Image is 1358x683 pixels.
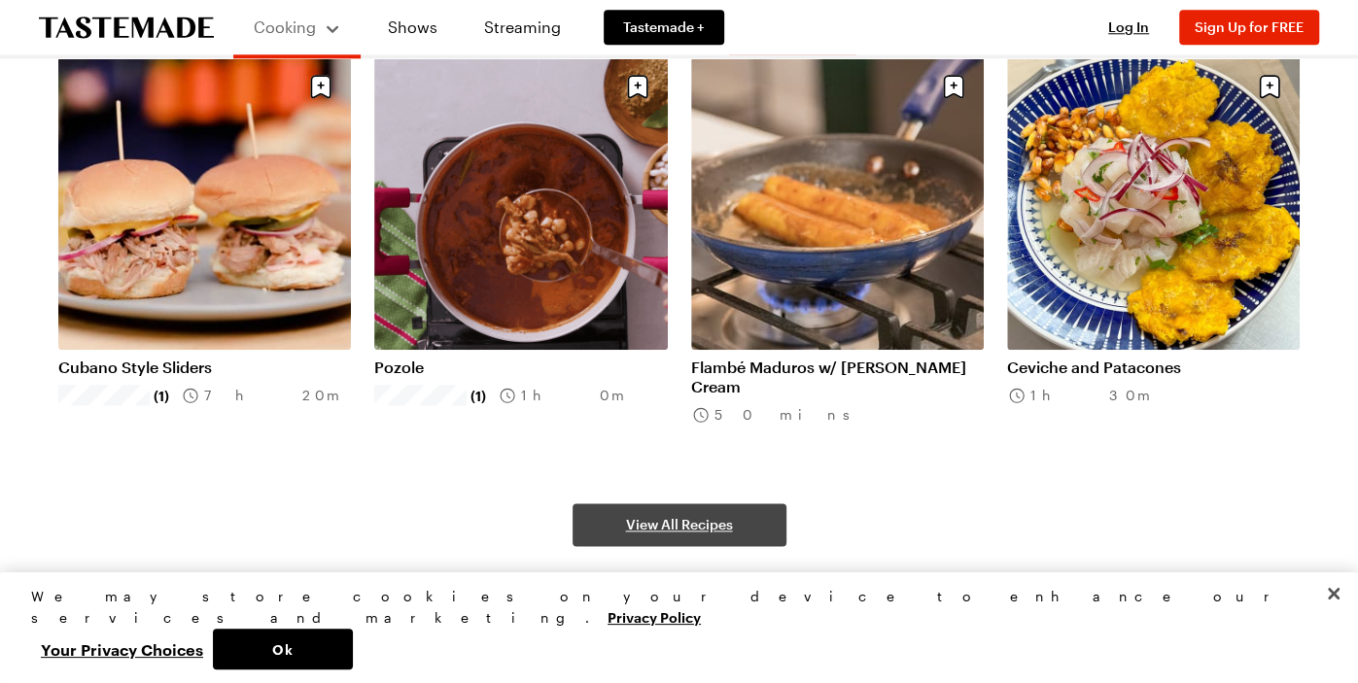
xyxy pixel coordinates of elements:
[604,10,724,45] a: Tastemade +
[619,68,656,105] button: Save recipe
[58,358,351,377] a: Cubano Style Sliders
[39,17,214,39] a: To Tastemade Home Page
[1251,68,1288,105] button: Save recipe
[1179,10,1319,45] button: Sign Up for FREE
[31,629,213,669] button: Your Privacy Choices
[31,586,1310,669] div: Privacy
[1007,358,1300,377] a: Ceviche and Patacones
[1195,18,1304,35] span: Sign Up for FREE
[374,358,667,377] a: Pozole
[1312,572,1355,615] button: Close
[253,8,341,47] button: Cooking
[302,68,339,105] button: Save recipe
[254,17,316,36] span: Cooking
[1090,17,1167,37] button: Log In
[626,515,733,534] span: View All Recipes
[31,586,1310,629] div: We may store cookies on your device to enhance our services and marketing.
[1108,18,1149,35] span: Log In
[608,607,701,626] a: More information about your privacy, opens in a new tab
[691,358,984,396] a: Flambé Maduros w/ [PERSON_NAME] Cream
[573,503,786,546] a: View All Recipes
[213,629,353,669] button: Ok
[935,68,972,105] button: Save recipe
[623,17,705,37] span: Tastemade +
